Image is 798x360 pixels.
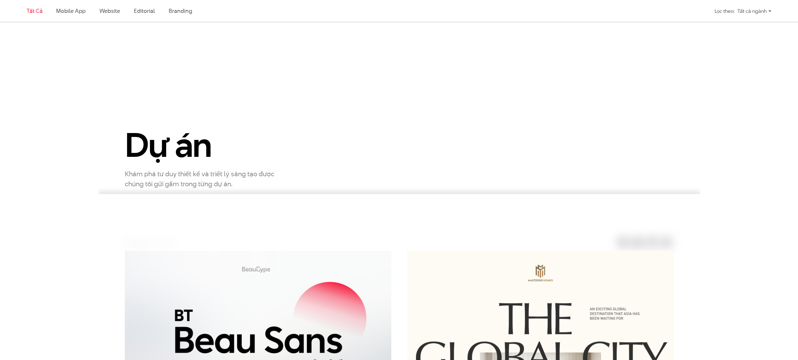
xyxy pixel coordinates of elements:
a: Editorial [134,7,155,15]
h1: Dự án [125,127,297,163]
a: Website [99,7,120,15]
a: Branding [169,7,192,15]
p: Khám phá tư duy thiết kế và triết lý sáng tạo được chúng tôi gửi gắm trong từng dự án. [125,169,282,189]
